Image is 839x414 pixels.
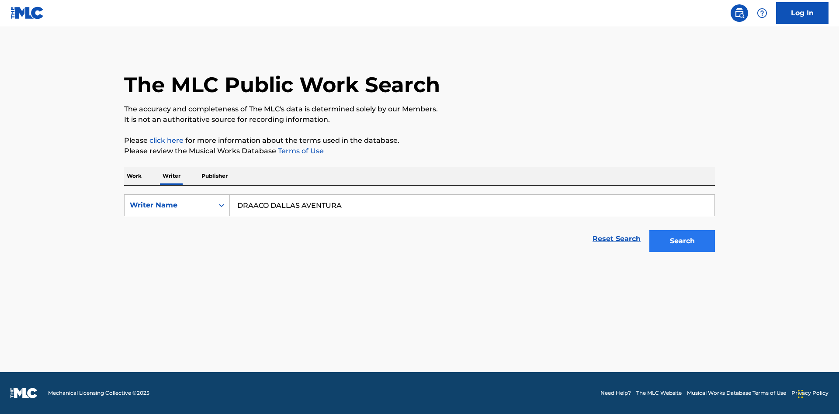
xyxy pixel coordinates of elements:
[160,167,183,185] p: Writer
[124,135,715,146] p: Please for more information about the terms used in the database.
[130,200,208,210] div: Writer Name
[757,8,767,18] img: help
[798,381,803,407] div: Drag
[636,389,682,397] a: The MLC Website
[276,147,324,155] a: Terms of Use
[124,72,440,98] h1: The MLC Public Work Search
[687,389,786,397] a: Musical Works Database Terms of Use
[734,8,745,18] img: search
[791,389,829,397] a: Privacy Policy
[795,372,839,414] iframe: Chat Widget
[149,136,184,145] a: click here
[124,194,715,256] form: Search Form
[776,2,829,24] a: Log In
[649,230,715,252] button: Search
[124,167,144,185] p: Work
[48,389,149,397] span: Mechanical Licensing Collective © 2025
[731,4,748,22] a: Public Search
[753,4,771,22] div: Help
[10,388,38,398] img: logo
[124,146,715,156] p: Please review the Musical Works Database
[199,167,230,185] p: Publisher
[124,114,715,125] p: It is not an authoritative source for recording information.
[124,104,715,114] p: The accuracy and completeness of The MLC's data is determined solely by our Members.
[10,7,44,19] img: MLC Logo
[588,229,645,248] a: Reset Search
[600,389,631,397] a: Need Help?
